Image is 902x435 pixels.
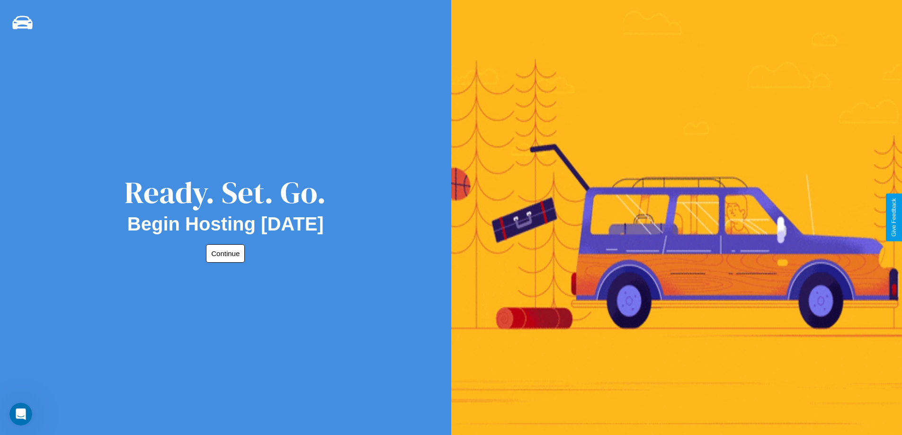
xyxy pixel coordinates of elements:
button: Continue [206,244,245,263]
div: Give Feedback [891,198,897,237]
h2: Begin Hosting [DATE] [127,213,324,235]
div: Ready. Set. Go. [125,171,326,213]
iframe: Intercom live chat [9,403,32,426]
